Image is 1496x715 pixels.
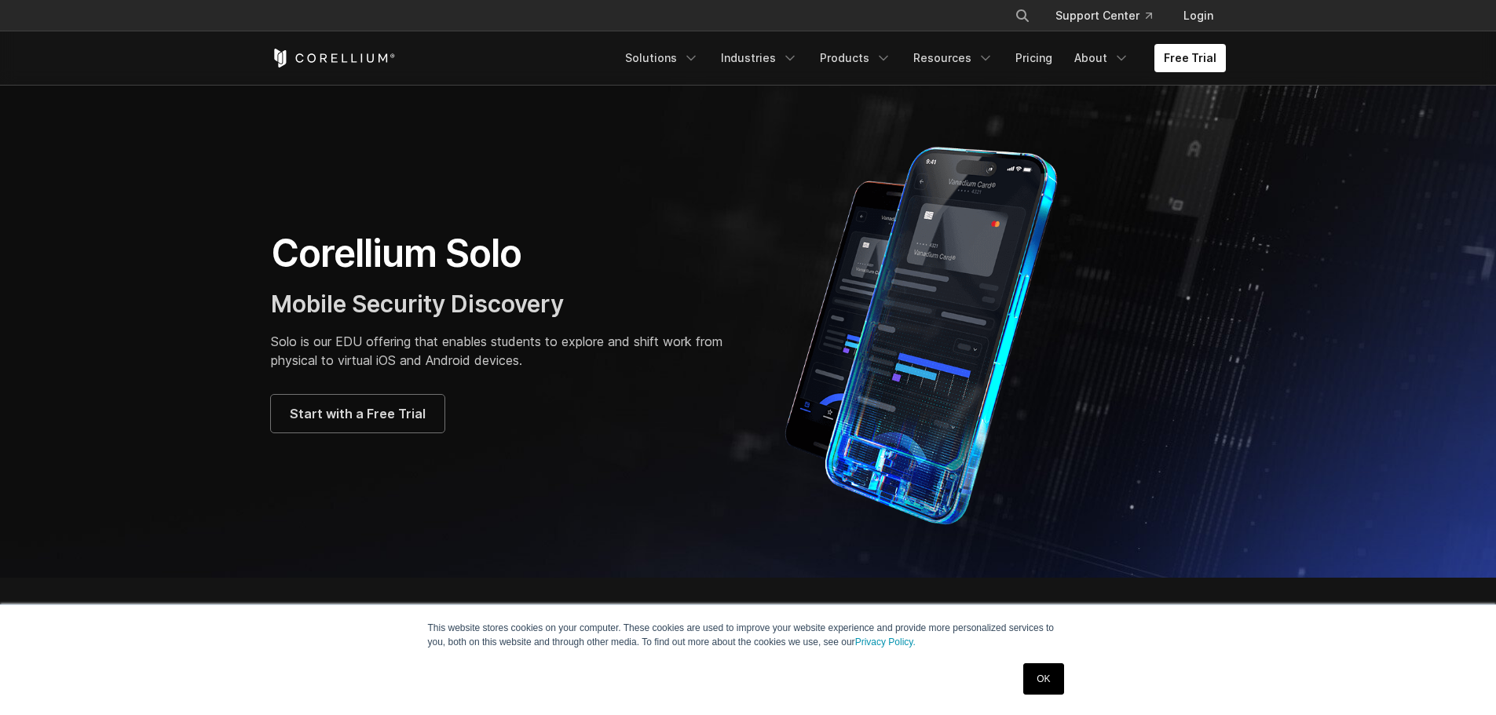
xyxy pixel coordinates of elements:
p: This website stores cookies on your computer. These cookies are used to improve your website expe... [428,621,1069,649]
span: Mobile Security Discovery [271,290,564,318]
a: Solutions [616,44,708,72]
a: Start with a Free Trial [271,395,444,432]
a: Privacy Policy. [855,637,916,648]
a: Login [1171,2,1226,30]
span: Start with a Free Trial [290,404,426,423]
a: Corellium Home [271,49,396,67]
a: Support Center [1043,2,1165,30]
div: Navigation Menu [996,2,1226,30]
p: Solo is our EDU offering that enables students to explore and shift work from physical to virtual... [271,332,733,370]
a: Free Trial [1154,44,1226,72]
h1: Corellium Solo [271,230,733,277]
div: Navigation Menu [616,44,1226,72]
a: Products [810,44,901,72]
a: Industries [711,44,807,72]
a: OK [1023,663,1063,695]
a: About [1065,44,1139,72]
button: Search [1008,2,1037,30]
img: Corellium Solo for mobile app security solutions [764,135,1102,527]
a: Resources [904,44,1003,72]
a: Pricing [1006,44,1062,72]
